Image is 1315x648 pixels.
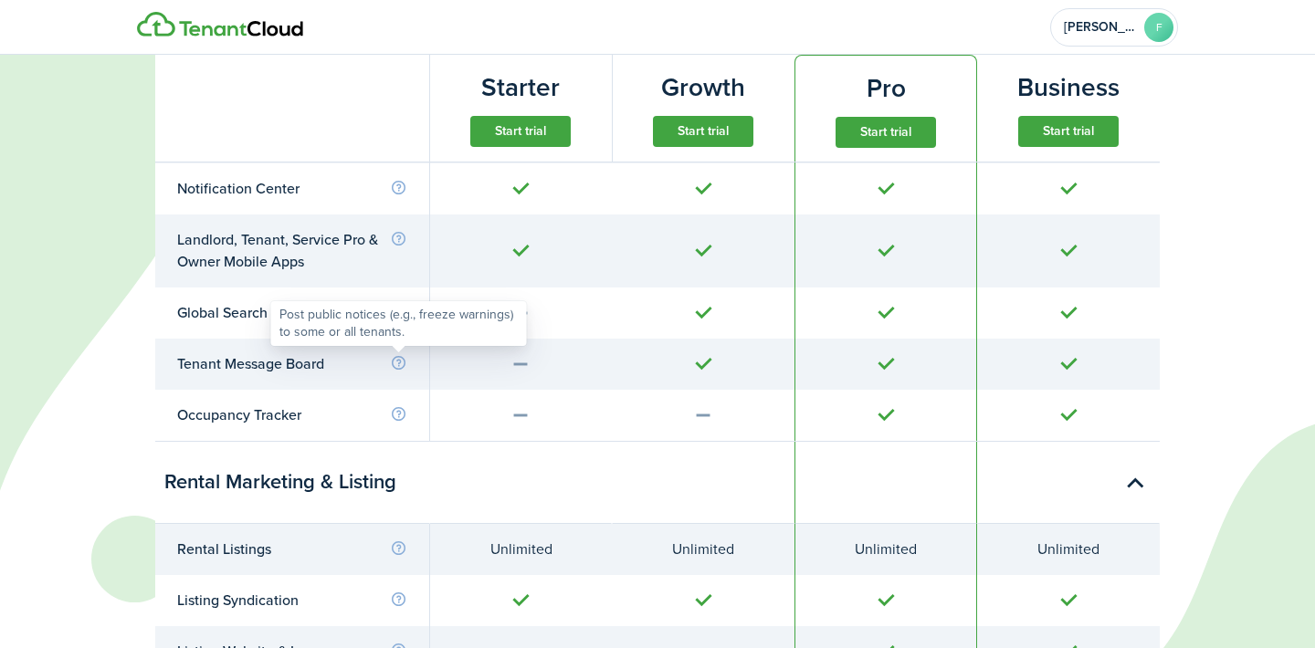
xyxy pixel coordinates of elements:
[177,178,407,200] div: Notification Center
[1144,13,1173,42] avatar-text: F
[653,116,753,147] button: Start trial
[177,302,407,324] div: Global Search
[177,229,407,273] div: Landlord, Tenant, Service Pro & Owner Mobile Apps
[1017,68,1120,107] subscription-pricing-card-title: Business
[177,590,407,611] div: Listing Syndication
[999,538,1138,560] div: Unlimited
[155,442,429,524] div: Rental Marketing & Listing
[1050,8,1178,47] button: Open menu
[177,353,407,375] div: Tenant Message Board
[817,538,954,560] div: Unlimited
[1115,463,1155,503] button: Toggle accordion
[1018,116,1119,147] button: Start trial
[177,404,407,426] div: Occupancy Tracker
[481,68,560,107] subscription-pricing-card-title: Starter
[177,538,407,560] div: Rental Listings
[452,538,590,560] div: Unlimited
[279,306,519,341] div: Post public notices (e.g., freeze warnings) to some or all tenants.
[661,68,745,107] subscription-pricing-card-title: Growth
[137,12,303,37] img: Logo
[1064,21,1137,34] span: Fernando
[867,69,906,108] subscription-pricing-card-title: Pro
[836,117,936,148] button: Start trial
[634,538,773,560] div: Unlimited
[470,116,571,147] button: Start trial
